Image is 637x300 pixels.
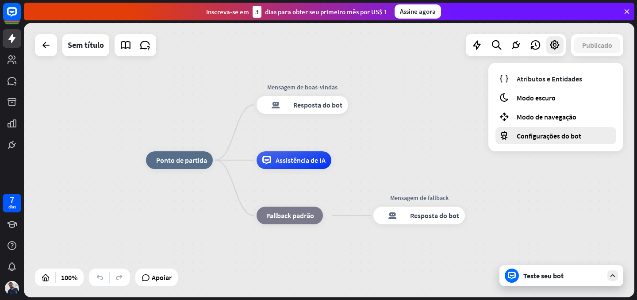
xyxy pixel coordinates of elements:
font: Publicado [582,41,612,50]
font: Mensagem de fallback [390,194,449,202]
font: Assine agora [400,7,436,15]
div: Sem título [68,34,104,56]
font: Ponto de partida [156,156,207,165]
a: Atributos e Entidades [495,70,616,87]
font: Resposta do bot [293,100,342,109]
font: Assistência de IA [276,156,326,165]
font: Fallback padrão [267,211,314,220]
font: dias [8,204,16,210]
font: Modo de navegação [517,112,576,121]
button: Publicado [574,37,620,53]
font: Modo escuro [517,93,556,102]
font: resposta do bot de bloco [379,211,406,220]
button: Abra o widget de bate-papo do LiveChat [7,4,34,30]
font: Atributos e Entidades [517,74,582,83]
a: 7 dias [3,194,21,212]
font: Teste seu bot [523,271,564,280]
font: 7 [10,194,14,205]
font: Inscreva-se em [206,8,249,16]
font: dias para obter seu primeiro mês por US$ 1 [265,8,388,16]
font: Mensagem de boas-vindas [267,83,338,91]
font: 3 [255,8,259,16]
font: 100% [61,273,77,282]
font: resposta do bot de bloco [262,100,289,109]
font: Sem título [68,40,104,50]
font: Configurações do bot [517,131,581,140]
font: Apoiar [152,273,172,282]
font: Resposta do bot [410,211,459,220]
